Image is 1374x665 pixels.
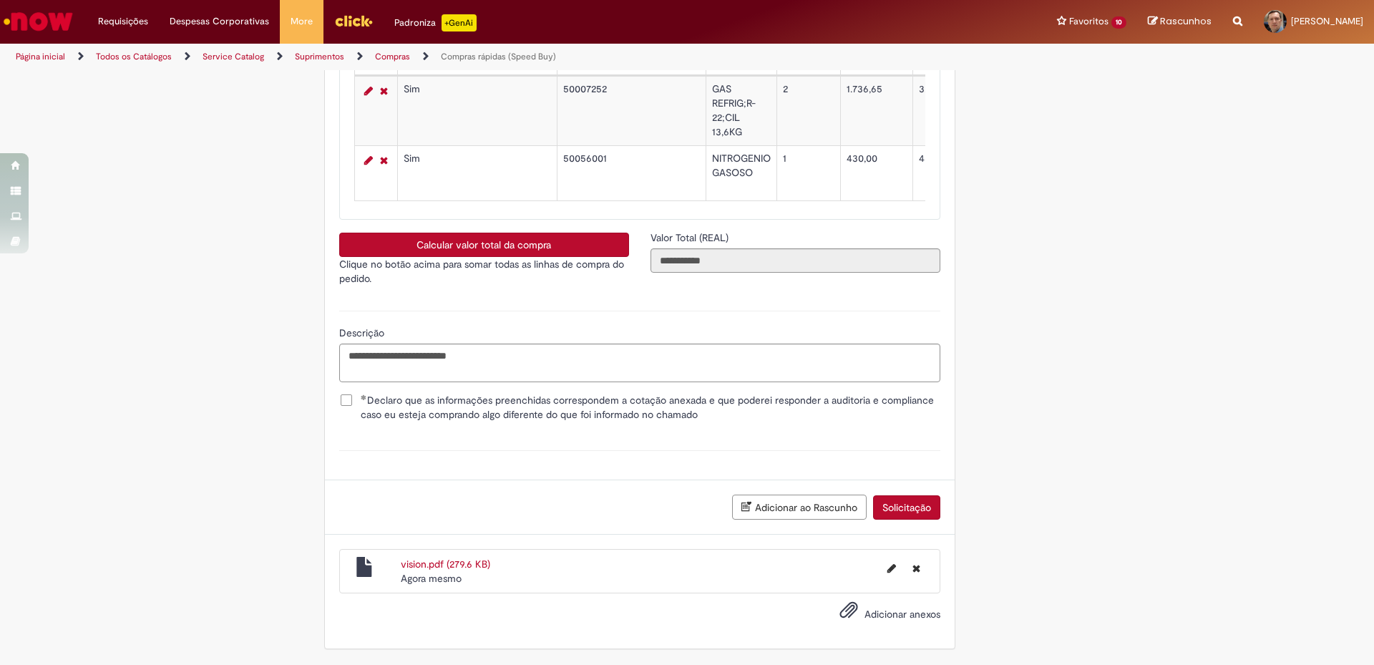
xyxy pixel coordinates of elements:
[295,51,344,62] a: Suprimentos
[96,51,172,62] a: Todos os Catálogos
[339,326,387,339] span: Descrição
[401,572,462,585] time: 30/08/2025 13:50:04
[441,51,556,62] a: Compras rápidas (Speed Buy)
[732,495,867,520] button: Adicionar ao Rascunho
[401,572,462,585] span: Agora mesmo
[904,557,929,580] button: Excluir vision.pdf
[864,608,940,621] span: Adicionar anexos
[361,152,376,169] a: Editar Linha 2
[334,10,373,31] img: click_logo_yellow_360x200.png
[16,51,65,62] a: Página inicial
[706,77,776,146] td: GAS REFRIG;R-22;CIL 13,6KG
[1291,15,1363,27] span: [PERSON_NAME]
[397,77,557,146] td: Sim
[361,394,367,400] span: Obrigatório Preenchido
[376,82,391,99] a: Remover linha 1
[776,146,840,201] td: 1
[840,146,912,201] td: 430,00
[776,77,840,146] td: 2
[1160,14,1212,28] span: Rascunhos
[1069,14,1109,29] span: Favoritos
[11,44,905,70] ul: Trilhas de página
[203,51,264,62] a: Service Catalog
[557,146,706,201] td: 50056001
[836,597,862,630] button: Adicionar anexos
[912,77,1004,146] td: 3.473,30
[291,14,313,29] span: More
[706,146,776,201] td: NITROGENIO GASOSO
[840,77,912,146] td: 1.736,65
[1,7,75,36] img: ServiceNow
[912,146,1004,201] td: 430,00
[339,344,940,382] textarea: Descrição
[339,233,629,257] button: Calcular valor total da compra
[376,152,391,169] a: Remover linha 2
[401,558,490,571] a: vision.pdf (279.6 KB)
[651,231,731,244] span: Somente leitura - Valor Total (REAL)
[98,14,148,29] span: Requisições
[397,146,557,201] td: Sim
[1111,16,1126,29] span: 10
[651,248,940,273] input: Valor Total (REAL)
[879,557,905,580] button: Editar nome de arquivo vision.pdf
[1148,15,1212,29] a: Rascunhos
[170,14,269,29] span: Despesas Corporativas
[375,51,410,62] a: Compras
[557,77,706,146] td: 50007252
[361,82,376,99] a: Editar Linha 1
[394,14,477,31] div: Padroniza
[442,14,477,31] p: +GenAi
[339,257,629,286] p: Clique no botão acima para somar todas as linhas de compra do pedido.
[873,495,940,520] button: Solicitação
[651,230,731,245] label: Somente leitura - Valor Total (REAL)
[361,393,940,422] span: Declaro que as informações preenchidas correspondem a cotação anexada e que poderei responder a a...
